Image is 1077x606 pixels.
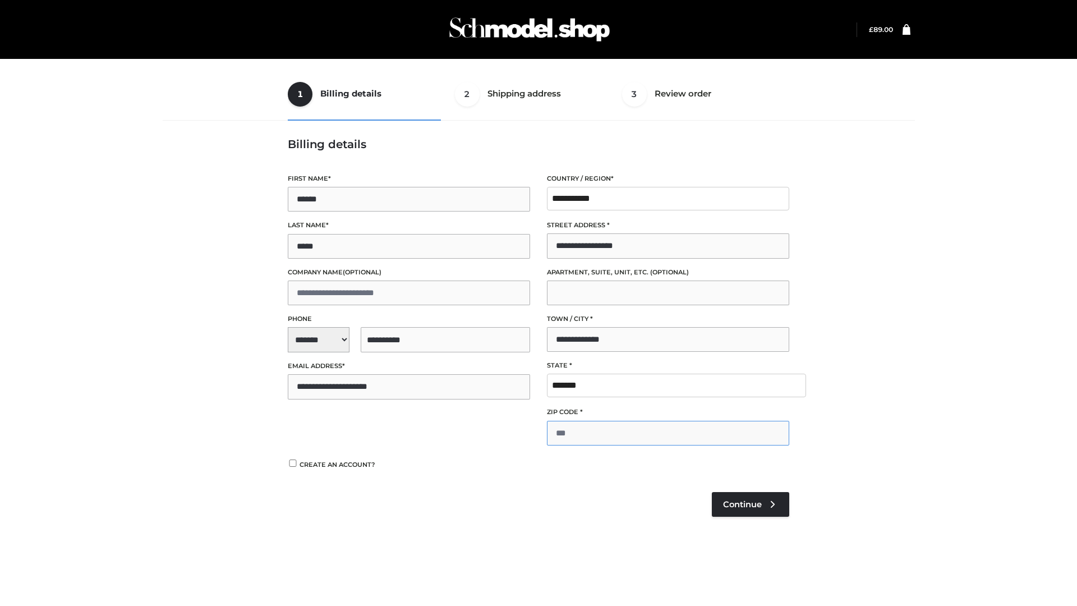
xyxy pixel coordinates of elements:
label: Company name [288,267,530,278]
label: Apartment, suite, unit, etc. [547,267,789,278]
span: Create an account? [300,461,375,469]
span: (optional) [650,268,689,276]
label: Phone [288,314,530,324]
label: ZIP Code [547,407,789,417]
label: Email address [288,361,530,371]
label: Town / City [547,314,789,324]
span: Continue [723,499,762,509]
input: Create an account? [288,460,298,467]
label: Last name [288,220,530,231]
label: First name [288,173,530,184]
bdi: 89.00 [869,25,893,34]
a: Continue [712,492,789,517]
span: (optional) [343,268,381,276]
a: £89.00 [869,25,893,34]
span: £ [869,25,873,34]
img: Schmodel Admin 964 [445,7,614,52]
label: Country / Region [547,173,789,184]
label: State [547,360,789,371]
h3: Billing details [288,137,789,151]
label: Street address [547,220,789,231]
